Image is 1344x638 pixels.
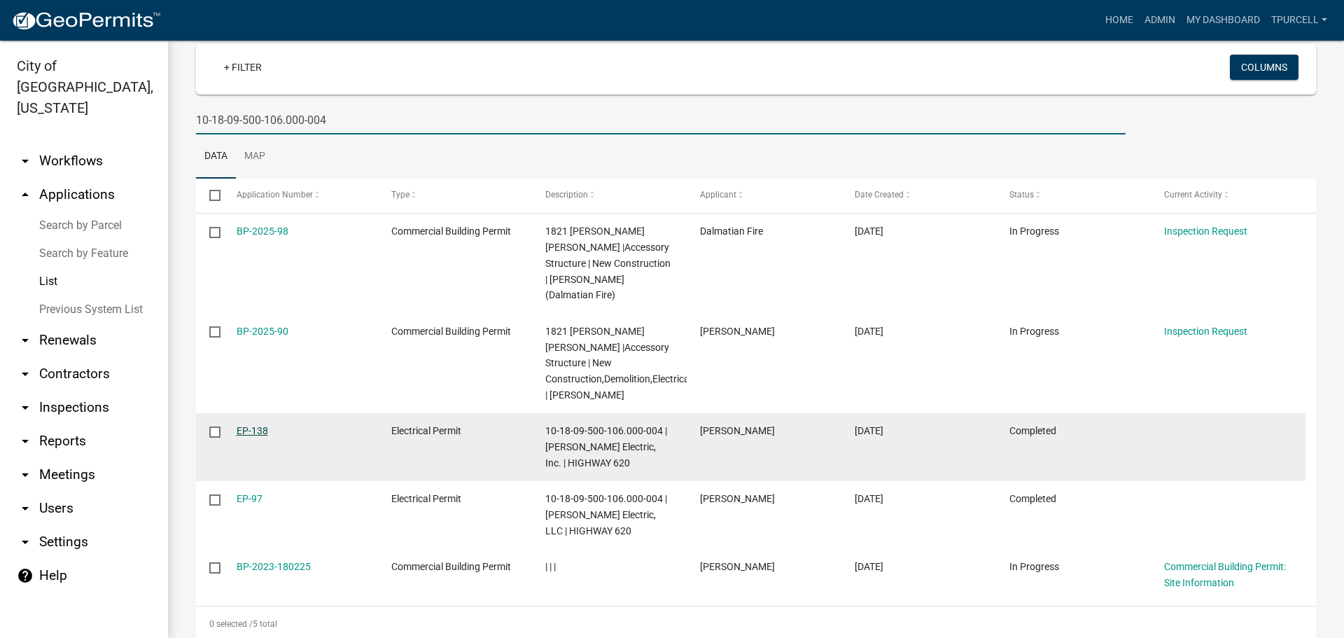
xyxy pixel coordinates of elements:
span: Status [1009,190,1034,200]
input: Search for applications [196,106,1126,134]
datatable-header-cell: Status [996,179,1151,212]
span: Completed [1009,425,1056,436]
span: Applicant [700,190,736,200]
a: Home [1100,7,1139,34]
datatable-header-cell: Type [377,179,532,212]
span: 1821 PENNY MARTIN LANE |Accessory Structure | New Construction | Adam Cox (Dalmatian Fire) [545,226,671,300]
i: help [17,567,34,584]
a: Map [236,134,274,179]
a: BP-2023-180225 [237,561,311,572]
span: 09/03/2025 [855,226,883,237]
span: Type [391,190,409,200]
i: arrow_drop_up [17,186,34,203]
a: BP-2025-90 [237,326,288,337]
i: arrow_drop_down [17,366,34,382]
a: + Filter [213,55,273,80]
button: Columns [1230,55,1298,80]
a: Commercial Building Permit: Site Information [1164,561,1286,588]
span: Completed [1009,493,1056,504]
a: EP-138 [237,425,268,436]
a: Tpurcell [1266,7,1333,34]
span: Commercial Building Permit [391,326,511,337]
span: In Progress [1009,326,1059,337]
span: In Progress [1009,561,1059,572]
span: 08/16/2024 [855,493,883,504]
span: 10/11/2023 [855,561,883,572]
a: Admin [1139,7,1181,34]
span: Michael Long [700,561,775,572]
span: Chris Hoffman [700,326,775,337]
span: Eric Hummel [700,425,775,436]
span: 03/07/2025 [855,425,883,436]
span: Commercial Building Permit [391,561,511,572]
span: Application Number [237,190,313,200]
span: Dalmatian Fire [700,226,763,237]
a: My Dashboard [1181,7,1266,34]
i: arrow_drop_down [17,500,34,517]
datatable-header-cell: Application Number [223,179,377,212]
a: Inspection Request [1164,326,1247,337]
datatable-header-cell: Date Created [841,179,996,212]
span: 04/25/2025 [855,326,883,337]
span: Commercial Building Permit [391,226,511,237]
i: arrow_drop_down [17,534,34,550]
span: Current Activity [1164,190,1222,200]
span: 10-18-09-500-106.000-004 | Kiesler Electric, LLC | HIGHWAY 620 [545,493,667,536]
datatable-header-cell: Description [532,179,687,212]
datatable-header-cell: Select [196,179,223,212]
a: Data [196,134,236,179]
i: arrow_drop_down [17,399,34,416]
span: In Progress [1009,226,1059,237]
span: Description [545,190,588,200]
span: Electrical Permit [391,425,461,436]
i: arrow_drop_down [17,153,34,169]
datatable-header-cell: Applicant [687,179,841,212]
span: Electrical Permit [391,493,461,504]
i: arrow_drop_down [17,332,34,349]
i: arrow_drop_down [17,433,34,450]
span: 10-18-09-500-106.000-004 | Hummel Electric, Inc. | HIGHWAY 620 [545,425,667,469]
a: BP-2025-98 [237,226,288,237]
a: Inspection Request [1164,226,1247,237]
i: arrow_drop_down [17,466,34,483]
span: 1821 PENNY MARTIN LANE |Accessory Structure | New Construction,Demolition,Electrical,Plumbing,Mec... [545,326,787,401]
span: Jill Kiesler [700,493,775,504]
datatable-header-cell: Current Activity [1151,179,1305,212]
span: Date Created [855,190,904,200]
a: EP-97 [237,493,262,504]
span: | | | [545,561,556,572]
span: 0 selected / [209,619,253,629]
